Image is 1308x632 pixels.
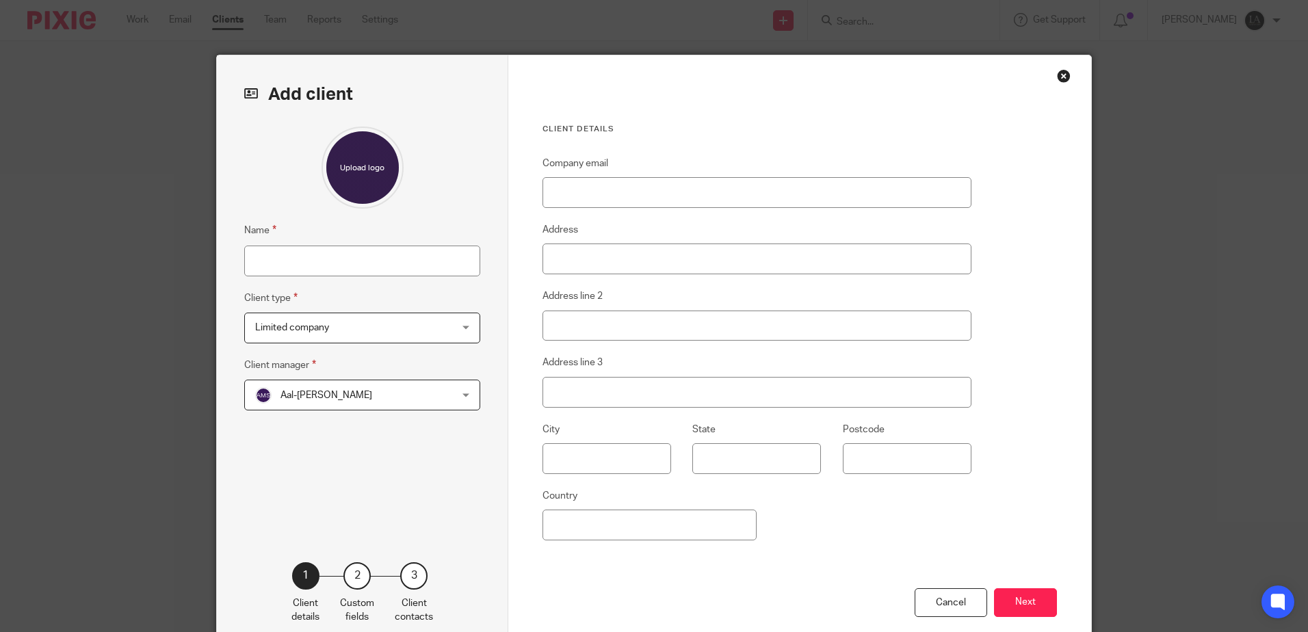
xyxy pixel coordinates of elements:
[292,562,319,590] div: 1
[340,596,374,624] p: Custom fields
[915,588,987,618] div: Cancel
[255,323,329,332] span: Limited company
[542,157,608,170] label: Company email
[692,423,716,436] label: State
[542,124,971,135] h3: Client details
[291,596,319,624] p: Client details
[843,423,885,436] label: Postcode
[994,588,1057,618] button: Next
[395,596,433,624] p: Client contacts
[542,423,560,436] label: City
[244,83,480,106] h2: Add client
[542,356,603,369] label: Address line 3
[400,562,428,590] div: 3
[255,387,272,404] img: svg%3E
[244,357,316,373] label: Client manager
[542,223,578,237] label: Address
[244,290,298,306] label: Client type
[542,289,603,303] label: Address line 2
[1057,69,1071,83] div: Close this dialog window
[244,222,276,238] label: Name
[343,562,371,590] div: 2
[542,489,577,503] label: Country
[280,391,372,400] span: Aal-[PERSON_NAME]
